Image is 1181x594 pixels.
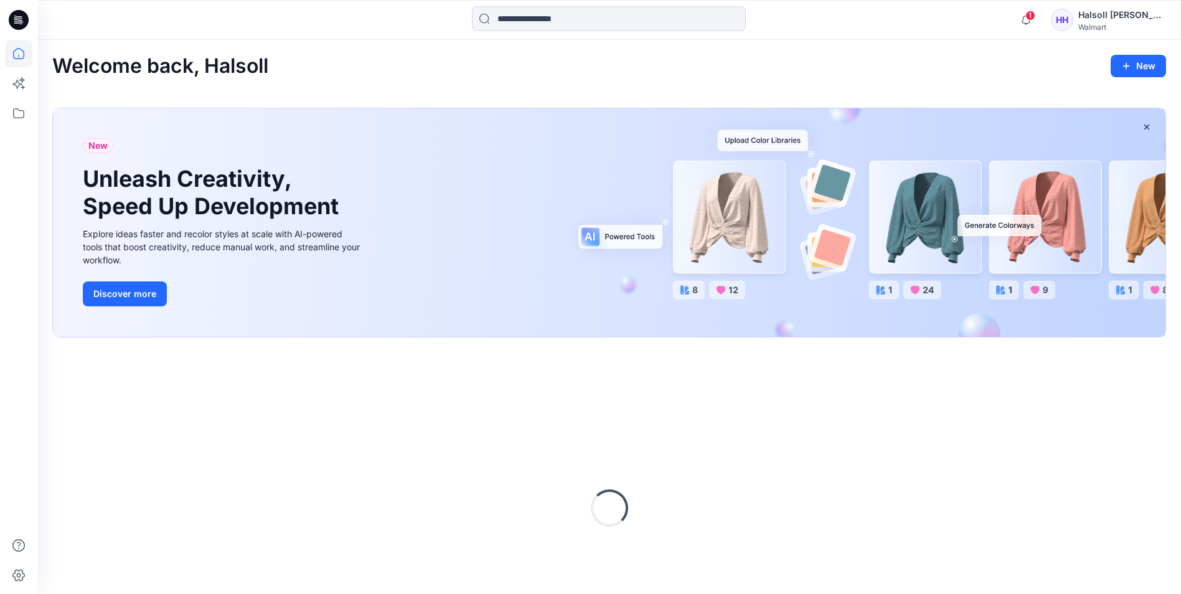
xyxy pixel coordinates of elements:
div: Explore ideas faster and recolor styles at scale with AI-powered tools that boost creativity, red... [83,227,363,266]
div: HH [1051,9,1073,31]
span: New [88,138,108,153]
span: 1 [1025,11,1035,21]
button: New [1111,55,1166,77]
button: Discover more [83,281,167,306]
a: Discover more [83,281,363,306]
div: Walmart [1078,22,1165,32]
h1: Unleash Creativity, Speed Up Development [83,166,344,219]
h2: Welcome back, Halsoll [52,55,268,78]
div: Halsoll [PERSON_NAME] Girls Design Team [1078,7,1165,22]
